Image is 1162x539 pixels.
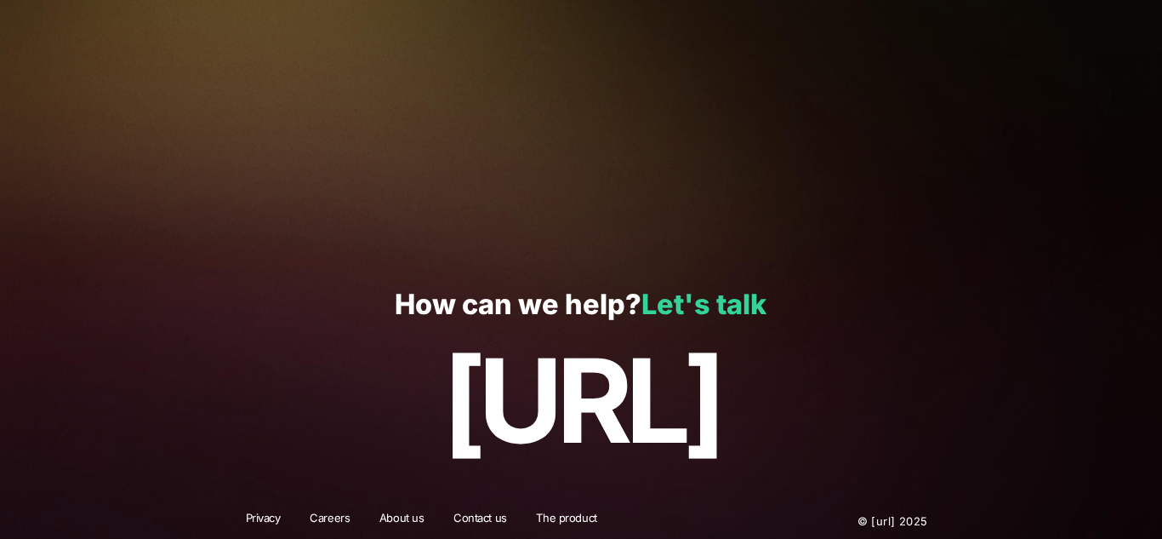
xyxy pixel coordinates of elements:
p: [URL] [37,335,1125,467]
a: Let's talk [641,288,766,321]
p: © [URL] 2025 [755,510,928,532]
a: Contact us [442,510,518,532]
p: How can we help? [37,290,1125,321]
a: The product [525,510,607,532]
a: Careers [299,510,361,532]
a: Privacy [235,510,292,532]
a: About us [368,510,436,532]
